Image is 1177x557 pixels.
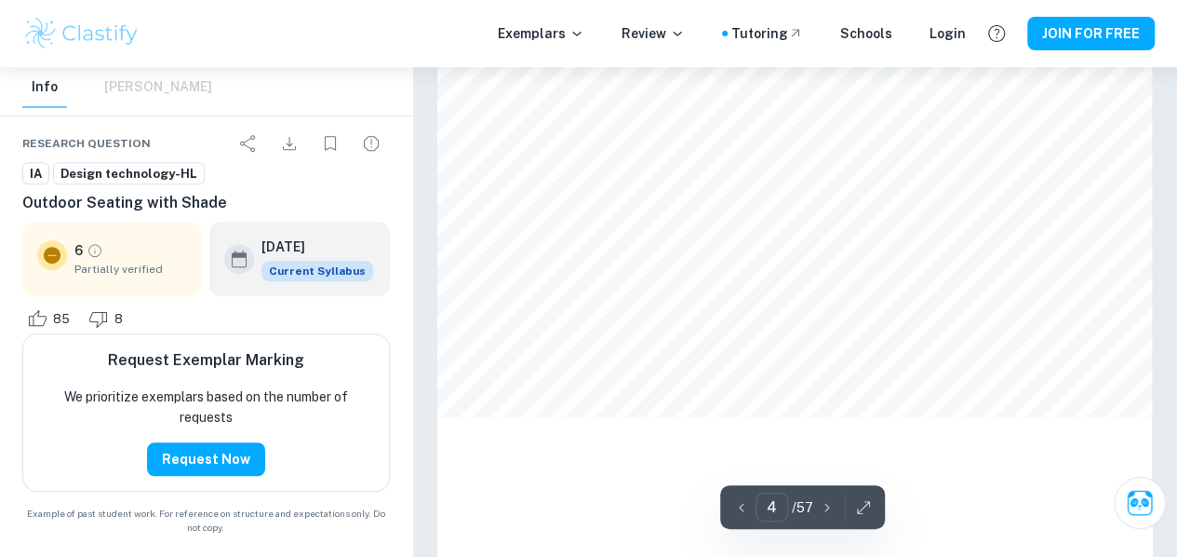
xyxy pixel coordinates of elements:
[22,135,151,152] span: Research question
[731,23,803,44] a: Tutoring
[981,18,1012,49] button: Help and Feedback
[22,507,390,535] span: Example of past student work. For reference on structure and expectations only. Do not copy.
[498,23,584,44] p: Exemplars
[840,23,892,44] a: Schools
[43,310,80,329] span: 85
[38,387,374,428] p: We prioritize exemplars based on the number of requests
[104,310,133,329] span: 8
[22,67,67,108] button: Info
[230,125,267,162] div: Share
[22,162,49,185] a: IA
[312,125,349,162] div: Bookmark
[353,125,390,162] div: Report issue
[147,442,265,476] button: Request Now
[87,242,103,259] a: Grade partially verified
[930,23,966,44] a: Login
[74,240,83,261] p: 6
[23,165,48,183] span: IA
[108,349,304,372] h6: Request Exemplar Marking
[53,162,205,185] a: Design technology-HL
[22,15,140,52] img: Clastify logo
[261,237,358,257] h6: [DATE]
[1114,477,1166,529] button: Ask Clai
[84,304,133,333] div: Dislike
[1027,17,1155,50] button: JOIN FOR FREE
[22,304,80,333] div: Like
[622,23,685,44] p: Review
[54,165,204,183] span: Design technology-HL
[22,192,390,214] h6: Outdoor Seating with Shade
[261,261,373,281] div: This exemplar is based on the current syllabus. Feel free to refer to it for inspiration/ideas wh...
[261,261,373,281] span: Current Syllabus
[74,261,187,278] span: Partially verified
[792,497,813,518] p: / 57
[271,125,308,162] div: Download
